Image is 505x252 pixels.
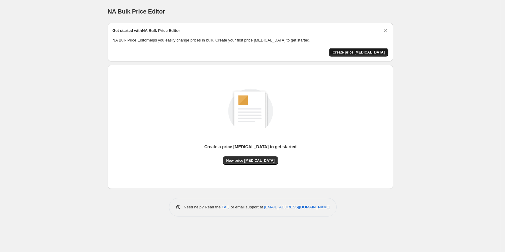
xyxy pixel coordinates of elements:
span: Need help? Read the [184,205,222,209]
button: Create price change job [329,48,388,57]
span: Create price [MEDICAL_DATA] [332,50,385,55]
a: [EMAIL_ADDRESS][DOMAIN_NAME] [264,205,330,209]
span: NA Bulk Price Editor [108,8,165,15]
span: or email support at [230,205,264,209]
p: NA Bulk Price Editor helps you easily change prices in bulk. Create your first price [MEDICAL_DAT... [112,37,388,43]
button: Dismiss card [382,28,388,34]
button: New price [MEDICAL_DATA] [223,156,278,165]
p: Create a price [MEDICAL_DATA] to get started [204,144,297,150]
a: FAQ [222,205,230,209]
span: New price [MEDICAL_DATA] [226,158,275,163]
h2: Get started with NA Bulk Price Editor [112,28,180,34]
